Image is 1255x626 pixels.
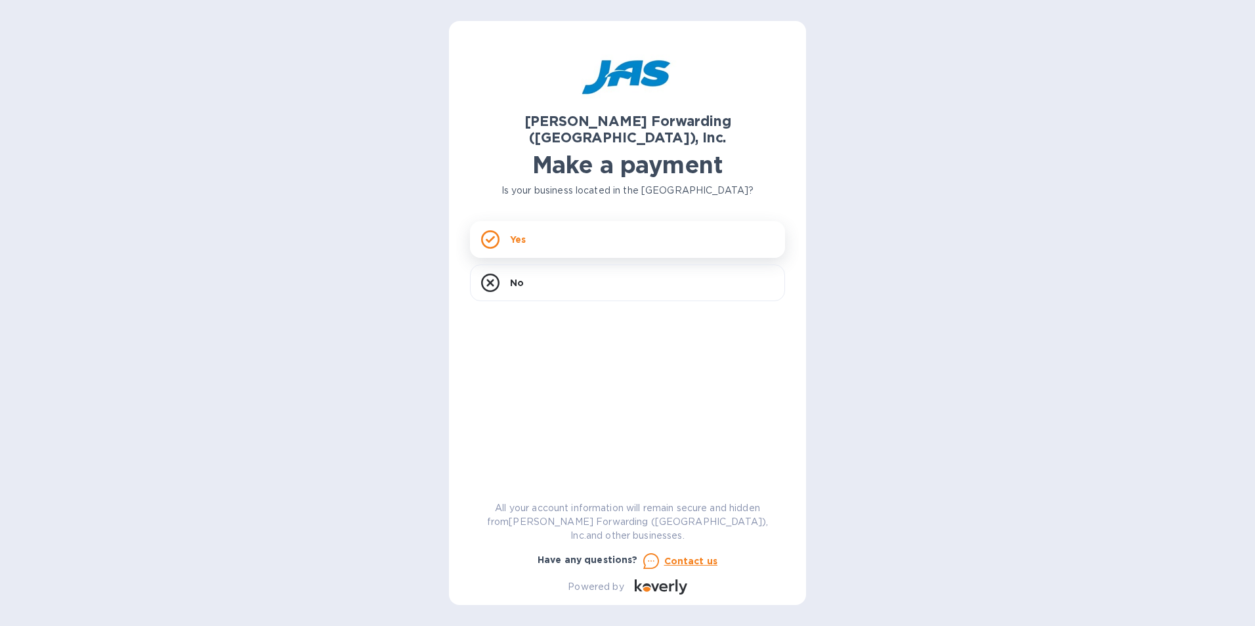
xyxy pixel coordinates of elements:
[568,580,624,594] p: Powered by
[470,184,785,198] p: Is your business located in the [GEOGRAPHIC_DATA]?
[524,113,731,146] b: [PERSON_NAME] Forwarding ([GEOGRAPHIC_DATA]), Inc.
[510,233,526,246] p: Yes
[470,151,785,178] h1: Make a payment
[538,554,638,565] b: Have any questions?
[470,501,785,543] p: All your account information will remain secure and hidden from [PERSON_NAME] Forwarding ([GEOGRA...
[664,556,718,566] u: Contact us
[510,276,524,289] p: No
